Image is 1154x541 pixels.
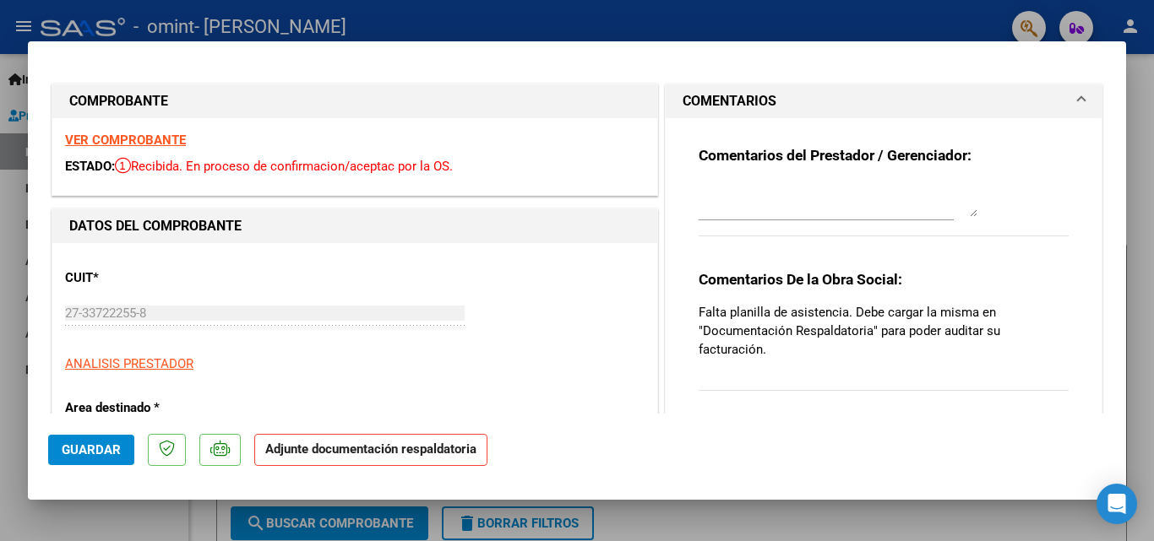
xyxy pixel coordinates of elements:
[65,133,186,148] a: VER COMPROBANTE
[65,398,239,418] p: Area destinado *
[699,147,972,164] strong: Comentarios del Prestador / Gerenciador:
[666,118,1102,436] div: COMENTARIOS
[65,268,239,288] p: CUIT
[683,91,776,111] h1: COMENTARIOS
[65,159,115,174] span: ESTADO:
[48,435,134,465] button: Guardar
[265,441,476,457] strong: Adjunte documentación respaldatoria
[65,356,193,371] span: ANALISIS PRESTADOR
[62,442,121,457] span: Guardar
[666,84,1102,118] mat-expansion-panel-header: COMENTARIOS
[69,218,242,234] strong: DATOS DEL COMPROBANTE
[115,159,453,174] span: Recibida. En proceso de confirmacion/aceptac por la OS.
[699,303,1069,359] p: Falta planilla de asistencia. Debe cargar la misma en "Documentación Respaldatoria" para poder au...
[69,93,168,109] strong: COMPROBANTE
[1097,484,1137,524] div: Open Intercom Messenger
[699,271,902,288] strong: Comentarios De la Obra Social:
